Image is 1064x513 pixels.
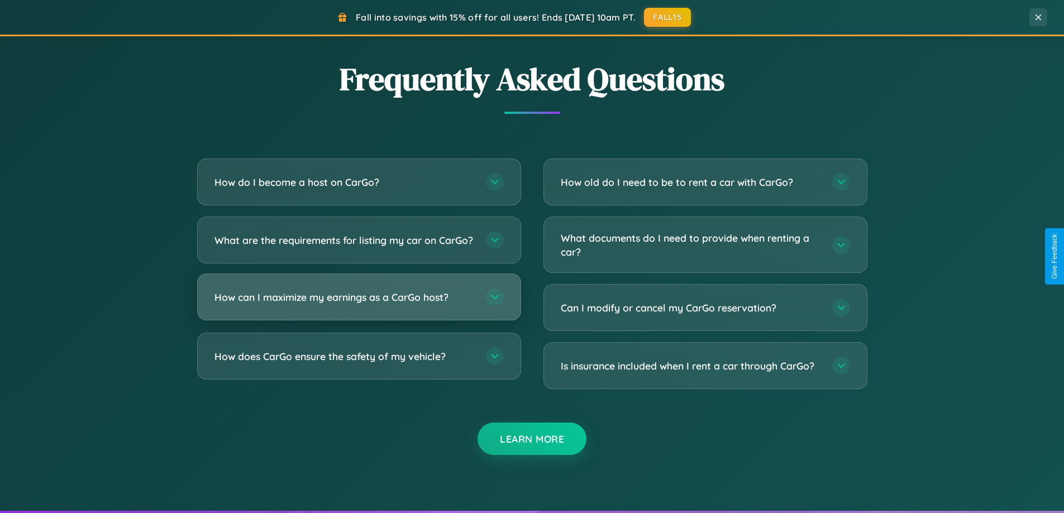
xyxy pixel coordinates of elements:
[561,301,821,315] h3: Can I modify or cancel my CarGo reservation?
[214,290,475,304] h3: How can I maximize my earnings as a CarGo host?
[561,359,821,373] h3: Is insurance included when I rent a car through CarGo?
[214,349,475,363] h3: How does CarGo ensure the safety of my vehicle?
[644,8,691,27] button: FALL15
[561,175,821,189] h3: How old do I need to be to rent a car with CarGo?
[356,12,636,23] span: Fall into savings with 15% off for all users! Ends [DATE] 10am PT.
[214,233,475,247] h3: What are the requirements for listing my car on CarGo?
[214,175,475,189] h3: How do I become a host on CarGo?
[197,57,867,100] h2: Frequently Asked Questions
[1051,234,1058,279] div: Give Feedback
[478,423,586,455] button: Learn More
[561,231,821,258] h3: What documents do I need to provide when renting a car?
